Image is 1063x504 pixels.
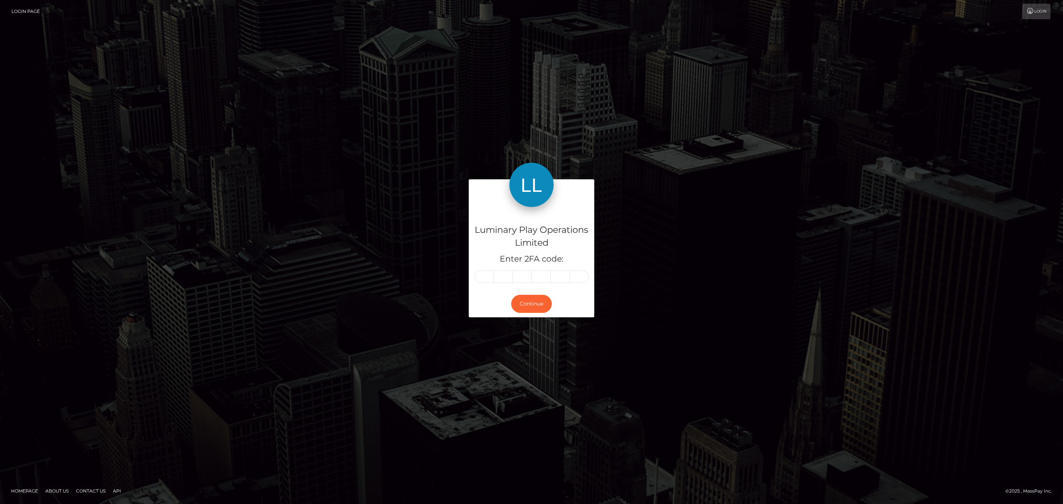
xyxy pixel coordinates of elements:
a: Login Page [11,4,40,19]
a: About Us [42,485,72,497]
a: API [110,485,124,497]
a: Homepage [8,485,41,497]
h5: Enter 2FA code: [474,253,589,265]
a: Contact Us [73,485,109,497]
h4: Luminary Play Operations Limited [474,224,589,249]
div: © 2025 , MassPay Inc. [1005,487,1057,495]
img: Luminary Play Operations Limited [509,163,554,207]
a: Login [1022,4,1050,19]
button: Continue [511,295,552,313]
